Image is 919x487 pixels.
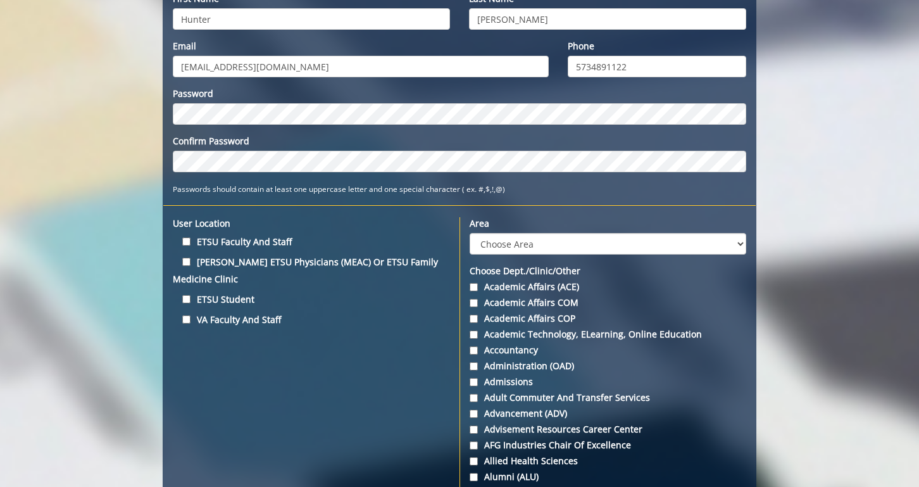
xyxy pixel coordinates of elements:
label: Advisement Resources Career Center [470,423,746,436]
label: Accountancy [470,344,746,357]
label: Password [173,87,746,100]
label: Administration (OAD) [470,360,746,372]
label: Allied Health Sciences [470,455,746,467]
label: Advancement (ADV) [470,407,746,420]
label: Admissions [470,376,746,388]
small: Passwords should contain at least one uppercase letter and one special character ( ex. #,$,!,@) [173,184,505,194]
label: Choose Dept./Clinic/Other [470,265,746,277]
label: Adult Commuter and Transfer Services [470,391,746,404]
label: User location [173,217,450,230]
label: AFG Industries Chair of Excellence [470,439,746,452]
label: ETSU Faculty and Staff [173,233,450,250]
label: Academic Affairs COP [470,312,746,325]
label: Area [470,217,746,230]
label: Academic Technology, eLearning, Online Education [470,328,746,341]
label: Confirm Password [173,135,746,148]
label: ETSU Student [173,291,450,308]
label: [PERSON_NAME] ETSU Physicians (MEAC) or ETSU Family Medicine Clinic [173,253,450,288]
label: Academic Affairs COM [470,296,746,309]
label: Email [173,40,549,53]
label: Alumni (ALU) [470,471,746,483]
label: VA Faculty and Staff [173,311,450,328]
label: Phone [568,40,746,53]
label: Academic Affairs (ACE) [470,281,746,293]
